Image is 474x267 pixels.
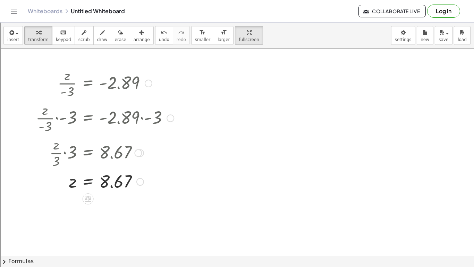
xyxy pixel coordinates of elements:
button: transform [24,26,52,45]
div: Move To ... [3,29,471,35]
div: Delete [3,35,471,41]
button: fullscreen [235,26,263,45]
button: Collaborate Live [358,5,426,17]
button: Toggle navigation [8,6,19,17]
div: Home [3,3,145,9]
div: Sort A > Z [3,16,471,22]
div: Sort New > Old [3,22,471,29]
span: Collaborate Live [364,8,420,14]
a: Whiteboards [28,8,62,15]
div: Options [3,41,471,47]
span: fullscreen [239,37,259,42]
div: Sign out [3,47,471,54]
button: Log in [427,5,460,18]
span: transform [28,37,49,42]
